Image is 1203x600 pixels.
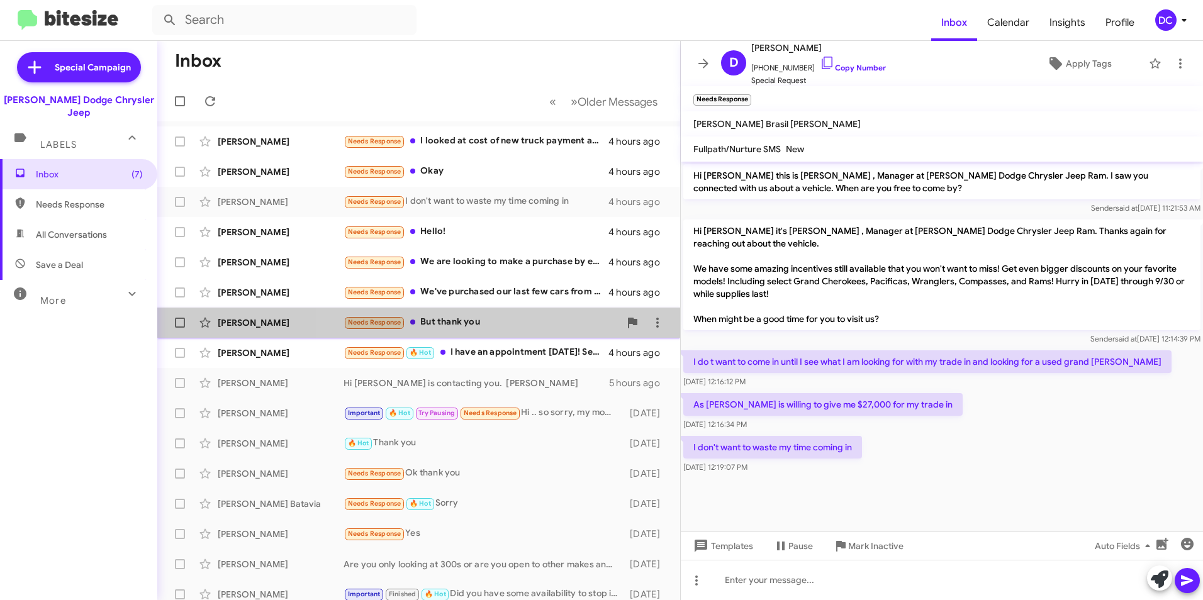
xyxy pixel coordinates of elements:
[218,467,344,480] div: [PERSON_NAME]
[608,135,670,148] div: 4 hours ago
[344,285,608,299] div: We've purchased our last few cars from you and would have liked to continue but are limited at th...
[683,436,862,458] p: I don't want to waste my time coming in
[683,377,746,386] span: [DATE] 12:16:12 PM
[549,94,556,109] span: «
[36,198,143,211] span: Needs Response
[410,348,431,357] span: 🔥 Hot
[344,134,608,148] div: I looked at cost of new truck payment and what I owe on current vehicle. I am upside down about 8...
[348,469,401,477] span: Needs Response
[344,526,624,541] div: Yes
[348,439,369,447] span: 🔥 Hot
[563,89,665,114] button: Next
[683,393,963,416] p: As [PERSON_NAME] is willing to give me $27,000 for my trade in
[624,528,670,540] div: [DATE]
[218,286,344,299] div: [PERSON_NAME]
[751,40,886,55] span: [PERSON_NAME]
[218,528,344,540] div: [PERSON_NAME]
[348,590,381,598] span: Important
[608,256,670,269] div: 4 hours ago
[344,194,608,209] div: I don't want to waste my time coming in
[348,167,401,175] span: Needs Response
[175,51,221,71] h1: Inbox
[348,228,401,236] span: Needs Response
[348,197,401,206] span: Needs Response
[348,288,401,296] span: Needs Response
[624,558,670,570] div: [DATE]
[609,377,670,389] div: 5 hours ago
[1091,203,1200,213] span: Sender [DATE] 11:21:53 AM
[1039,4,1095,41] a: Insights
[344,164,608,179] div: Okay
[786,143,804,155] span: New
[542,89,665,114] nav: Page navigation example
[152,5,417,35] input: Search
[218,135,344,148] div: [PERSON_NAME]
[389,590,417,598] span: Finished
[348,137,401,145] span: Needs Response
[931,4,977,41] a: Inbox
[788,535,813,557] span: Pause
[344,406,624,420] div: Hi .. so sorry, my mom has not been well !! I'll get back to you !! Thank you !!
[218,256,344,269] div: [PERSON_NAME]
[218,316,344,329] div: [PERSON_NAME]
[624,437,670,450] div: [DATE]
[218,437,344,450] div: [PERSON_NAME]
[348,258,401,266] span: Needs Response
[608,347,670,359] div: 4 hours ago
[691,535,753,557] span: Templates
[218,497,344,510] div: [PERSON_NAME] Batavia
[1115,334,1137,343] span: said at
[751,55,886,74] span: [PHONE_NUMBER]
[763,535,823,557] button: Pause
[571,94,578,109] span: »
[464,409,517,417] span: Needs Response
[36,168,143,181] span: Inbox
[1090,334,1200,343] span: Sender [DATE] 12:14:39 PM
[36,228,107,241] span: All Conversations
[40,139,77,150] span: Labels
[344,436,624,450] div: Thank you
[55,61,131,74] span: Special Campaign
[1085,535,1165,557] button: Auto Fields
[344,466,624,481] div: Ok thank you
[344,345,608,360] div: I have an appointment [DATE]! See you then. Thanks so much :-)
[218,226,344,238] div: [PERSON_NAME]
[820,63,886,72] a: Copy Number
[1144,9,1189,31] button: DC
[624,407,670,419] div: [DATE]
[344,496,624,511] div: Sorry
[1015,52,1143,75] button: Apply Tags
[1155,9,1177,31] div: DC
[751,74,886,87] span: Special Request
[1095,4,1144,41] a: Profile
[823,535,914,557] button: Mark Inactive
[131,168,143,181] span: (7)
[977,4,1039,41] a: Calendar
[693,118,861,130] span: [PERSON_NAME] Brasil [PERSON_NAME]
[608,165,670,178] div: 4 hours ago
[683,350,1172,373] p: I do t want to come in until I see what I am looking for with my trade in and looking for a used ...
[40,295,66,306] span: More
[683,164,1200,199] p: Hi [PERSON_NAME] this is [PERSON_NAME] , Manager at [PERSON_NAME] Dodge Chrysler Jeep Ram. I saw ...
[608,286,670,299] div: 4 hours ago
[542,89,564,114] button: Previous
[348,530,401,538] span: Needs Response
[218,196,344,208] div: [PERSON_NAME]
[17,52,141,82] a: Special Campaign
[693,143,781,155] span: Fullpath/Nurture SMS
[683,462,747,472] span: [DATE] 12:19:07 PM
[683,419,747,429] span: [DATE] 12:16:34 PM
[218,558,344,570] div: [PERSON_NAME]
[218,347,344,359] div: [PERSON_NAME]
[578,95,657,109] span: Older Messages
[344,377,609,389] div: Hi [PERSON_NAME] is contacting you. [PERSON_NAME]
[389,409,410,417] span: 🔥 Hot
[348,499,401,508] span: Needs Response
[348,409,381,417] span: Important
[348,318,401,326] span: Needs Response
[683,219,1200,330] p: Hi [PERSON_NAME] it's [PERSON_NAME] , Manager at [PERSON_NAME] Dodge Chrysler Jeep Ram. Thanks ag...
[218,165,344,178] div: [PERSON_NAME]
[729,53,739,73] span: D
